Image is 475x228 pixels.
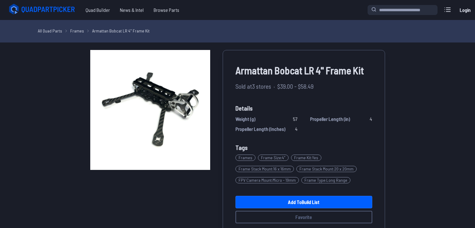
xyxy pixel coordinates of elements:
a: Armattan Bobcat LR 4" Frame Kit [92,27,150,34]
a: FPV Camera Mount:Micro - 19mm [235,175,301,186]
span: 4 [295,125,298,133]
a: Quad Builder [81,4,115,16]
a: Frame Type:Long Range [301,175,353,186]
a: Login [458,4,473,16]
span: $39.00 - $58.49 [277,82,314,91]
span: 4 [370,115,372,123]
span: Tags [235,144,248,151]
a: All Quad Parts [38,27,62,34]
span: Frame Size : 4" [258,155,289,161]
span: 57 [293,115,298,123]
span: Frame Type : Long Range [301,177,350,183]
span: Frame Stack Mount : 16 x 16mm [235,166,294,172]
span: Armattan Bobcat LR 4" Frame Kit [235,63,372,78]
span: Frames [235,155,255,161]
a: Frame Kit:Yes [291,152,324,163]
span: Details [235,103,372,113]
a: Add toBuild List [235,196,372,208]
span: Frame Kit : Yes [291,155,321,161]
span: Propeller Length (in) [310,115,350,123]
a: Frame Stack Mount:16 x 16mm [235,163,296,175]
img: image [90,50,210,170]
a: Frame Size:4" [258,152,291,163]
button: Favorite [235,211,372,223]
span: Propeller Length (Inches) [235,125,285,133]
span: Weight (g) [235,115,255,123]
span: Sold at 3 stores [235,82,271,91]
span: · [274,82,275,91]
a: Frames [235,152,258,163]
span: FPV Camera Mount : Micro - 19mm [235,177,299,183]
a: Frame Stack Mount:20 x 20mm [296,163,359,175]
span: Frame Stack Mount : 20 x 20mm [296,166,357,172]
a: Frames [70,27,84,34]
a: Browse Parts [149,4,184,16]
a: News & Intel [115,4,149,16]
